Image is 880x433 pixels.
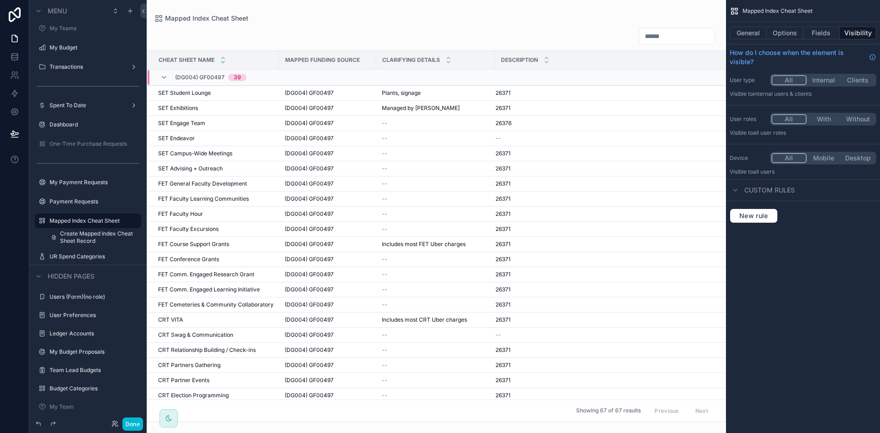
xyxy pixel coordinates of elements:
[49,44,139,51] label: My Budget
[49,198,139,205] label: Payment Requests
[841,75,875,85] button: Clients
[730,208,778,223] button: New rule
[771,114,807,124] button: All
[49,348,139,356] label: My Budget Proposals
[742,7,813,15] span: Mapped Index Cheat Sheet
[730,154,766,162] label: Device
[49,140,139,148] label: One-Time Purchase Requests
[48,6,67,16] span: Menu
[175,74,225,81] span: (DG004) GF00497
[382,56,440,64] span: Clarifying Details
[159,56,214,64] span: Cheat Sheet Name
[49,385,139,392] label: Budget Categories
[771,153,807,163] button: All
[807,114,841,124] button: With
[49,403,139,411] label: My Team
[753,90,812,97] span: Internal users & clients
[730,168,876,175] p: Visible to
[49,367,139,374] label: Team Lead Budgets
[49,253,139,260] label: UR Spend Categories
[60,230,136,245] span: Create Mapped Index Cheat Sheet Record
[841,114,875,124] button: Without
[767,27,803,39] button: Options
[730,129,876,137] p: Visible to
[49,121,139,128] label: Dashboard
[48,272,94,281] span: Hidden pages
[730,48,865,66] span: How do I choose when the element is visible?
[841,153,875,163] button: Desktop
[285,56,360,64] span: Mapped Funding Source
[501,56,538,64] span: Description
[730,48,876,66] a: How do I choose when the element is visible?
[771,75,807,85] button: All
[49,63,126,71] label: Transactions
[49,25,139,32] label: My Teams
[840,27,876,39] button: Visibility
[576,407,641,415] span: Showing 67 of 67 results
[234,74,241,81] div: 39
[730,115,766,123] label: User roles
[753,168,775,175] span: all users
[736,212,772,220] span: New rule
[730,90,876,98] p: Visible to
[46,230,141,245] a: Create Mapped Index Cheat Sheet Record
[49,102,126,109] label: Spent To Date
[730,77,766,84] label: User type
[753,129,786,136] span: All user roles
[807,75,841,85] button: Internal
[49,312,139,319] label: User Preferences
[803,27,840,39] button: Fields
[49,217,136,225] label: Mapped Index Cheat Sheet
[122,417,143,431] button: Done
[744,186,795,195] span: Custom rules
[730,27,767,39] button: General
[49,330,139,337] label: Ledger Accounts
[49,179,139,186] label: My Payment Requests
[49,293,139,301] label: Users (Form)(no role)
[807,153,841,163] button: Mobile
